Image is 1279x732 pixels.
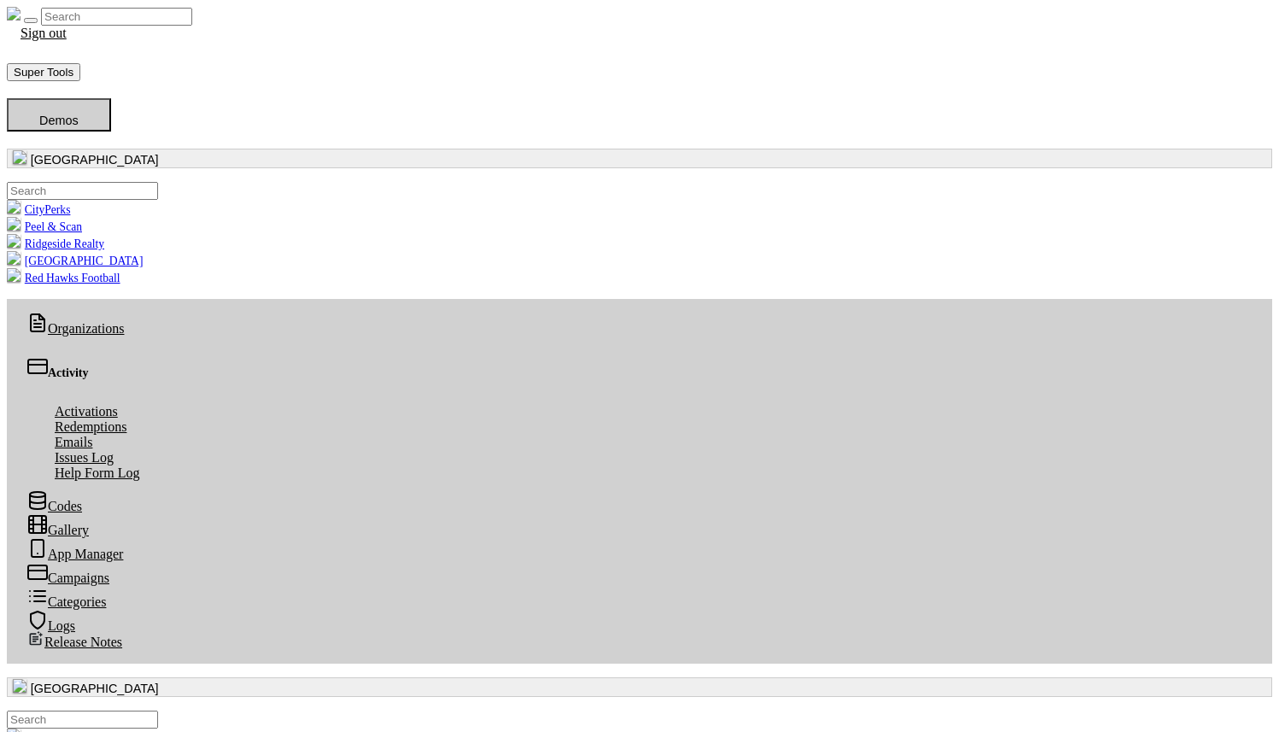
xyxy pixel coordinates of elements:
[14,496,96,516] a: Codes
[7,182,158,200] input: .form-control-sm
[7,149,1272,168] button: [GEOGRAPHIC_DATA]
[41,8,192,26] input: Search
[7,677,1272,697] button: [GEOGRAPHIC_DATA]
[7,272,120,284] a: Red Hawks Football
[14,520,103,540] a: Gallery
[41,432,106,452] a: Emails
[13,150,26,164] img: 0SBPtshqTvrgEtdEgrWk70gKnUHZpYRm94MZ5hDb.png
[7,203,70,216] a: CityPerks
[27,356,1252,380] div: Activity
[7,220,82,233] a: Peel & Scan
[41,401,132,421] a: Activations
[7,234,21,248] img: mqtmdW2lgt3F7IVbFvpqGuNrUBzchY4PLaWToHMU.png
[7,182,1272,285] ul: [GEOGRAPHIC_DATA]
[7,200,21,214] img: KU1gjHo6iQoewuS2EEpjC7SefdV31G12oQhDVBj4.png
[7,711,158,729] input: .form-control-sm
[41,417,140,436] a: Redemptions
[7,237,104,250] a: Ridgeside Realty
[14,616,89,635] a: Logs
[41,448,127,467] a: Issues Log
[14,568,123,588] a: Campaigns
[41,463,154,483] a: Help Form Log
[24,18,38,23] button: Toggle navigation
[7,7,21,20] img: real_perks_logo-01.svg
[7,255,143,267] a: [GEOGRAPHIC_DATA]
[14,319,138,338] a: Organizations
[14,592,120,612] a: Categories
[13,679,26,693] img: 0SBPtshqTvrgEtdEgrWk70gKnUHZpYRm94MZ5hDb.png
[7,98,111,132] button: Demos
[7,251,21,265] img: LcHXC8OmAasj0nmL6Id6sMYcOaX2uzQAQ5e8h748.png
[7,63,80,81] button: Super Tools
[14,544,137,564] a: App Manager
[7,268,21,282] img: B4TTOcektNnJKTnx2IcbGdeHDbTXjfJiwl6FNTjm.png
[14,632,136,652] a: Release Notes
[7,23,80,43] a: Sign out
[7,217,21,231] img: xEJfzBn14Gqk52WXYUPJGPZZY80lB8Gpb3Y1ccPk.png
